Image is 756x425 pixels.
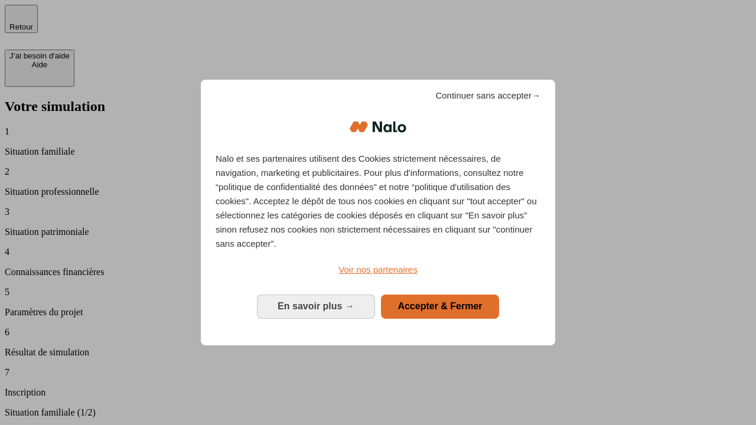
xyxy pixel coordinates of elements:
img: Logo [350,109,406,145]
span: En savoir plus → [278,301,354,311]
button: En savoir plus: Configurer vos consentements [257,295,375,318]
div: Bienvenue chez Nalo Gestion du consentement [201,80,555,345]
span: Voir nos partenaires [338,264,417,274]
span: Accepter & Fermer [397,301,482,311]
p: Nalo et ses partenaires utilisent des Cookies strictement nécessaires, de navigation, marketing e... [216,152,540,251]
span: Continuer sans accepter→ [435,89,540,103]
button: Accepter & Fermer: Accepter notre traitement des données et fermer [381,295,499,318]
a: Voir nos partenaires [216,263,540,277]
